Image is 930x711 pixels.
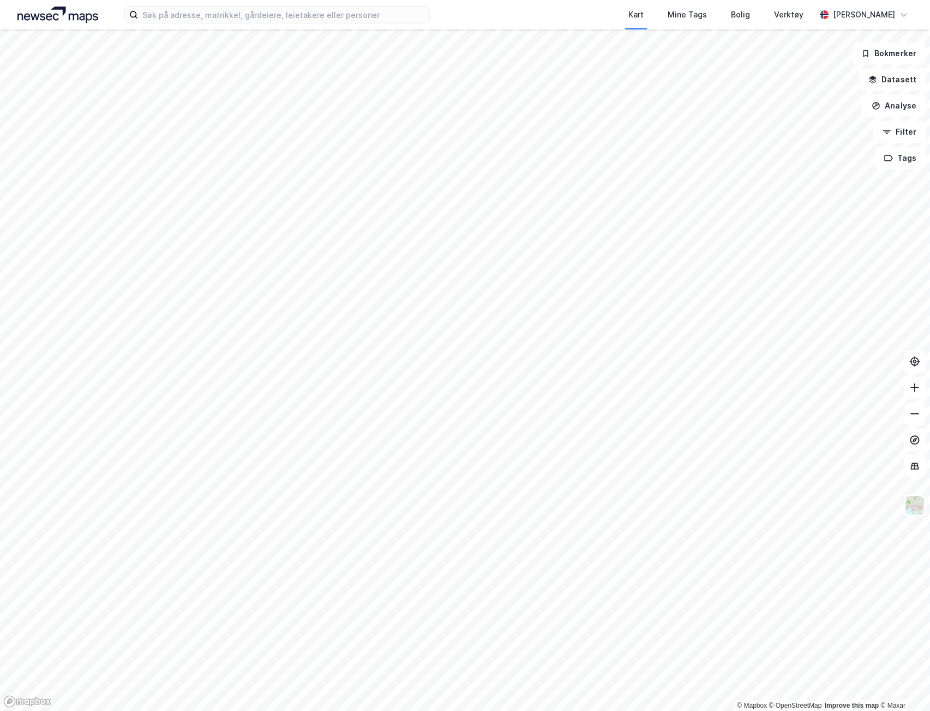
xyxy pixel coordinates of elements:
a: Mapbox homepage [3,695,51,708]
div: Bolig [731,8,750,21]
button: Filter [873,121,926,143]
button: Tags [875,147,926,169]
a: Mapbox [737,702,767,709]
div: Kontrollprogram for chat [875,659,930,711]
button: Analyse [862,95,926,117]
div: [PERSON_NAME] [833,8,895,21]
button: Bokmerker [852,43,926,64]
iframe: Chat Widget [875,659,930,711]
a: Improve this map [825,702,879,709]
a: OpenStreetMap [769,702,822,709]
button: Datasett [859,69,926,91]
div: Kart [628,8,644,21]
img: Z [904,495,925,516]
input: Søk på adresse, matrikkel, gårdeiere, leietakere eller personer [138,7,429,23]
div: Verktøy [774,8,803,21]
img: logo.a4113a55bc3d86da70a041830d287a7e.svg [17,7,98,23]
div: Mine Tags [668,8,707,21]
